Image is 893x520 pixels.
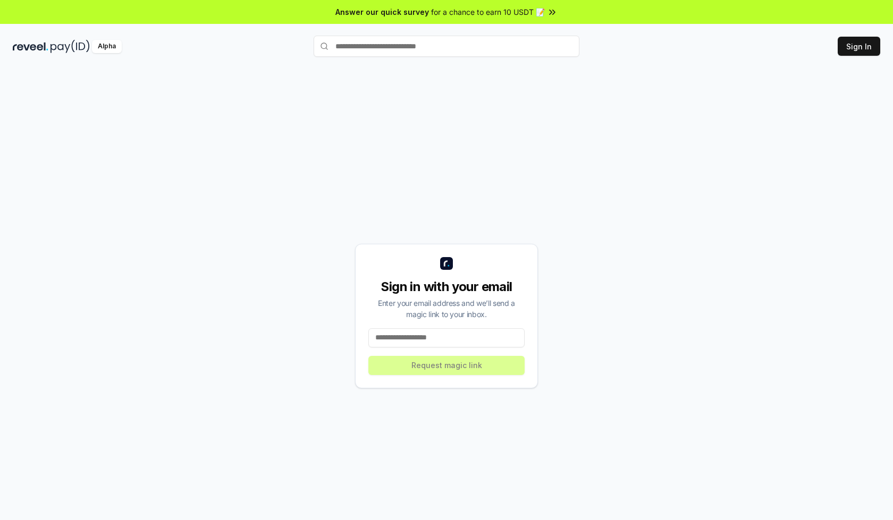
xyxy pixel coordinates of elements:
[368,297,525,320] div: Enter your email address and we’ll send a magic link to your inbox.
[440,257,453,270] img: logo_small
[92,40,122,53] div: Alpha
[431,6,545,18] span: for a chance to earn 10 USDT 📝
[13,40,48,53] img: reveel_dark
[838,37,880,56] button: Sign In
[50,40,90,53] img: pay_id
[368,278,525,295] div: Sign in with your email
[335,6,429,18] span: Answer our quick survey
